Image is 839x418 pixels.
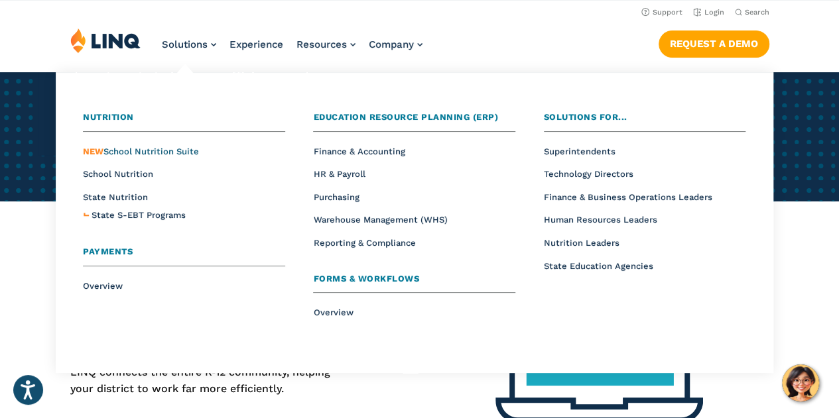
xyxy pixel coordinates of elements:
a: Finance & Business Operations Leaders [544,192,712,202]
a: Purchasing [313,192,359,202]
a: School Nutrition [83,169,153,179]
a: Finance & Accounting [313,146,405,156]
a: Superintendents [544,146,615,156]
a: Login [693,8,724,17]
a: Human Resources Leaders [544,215,657,225]
a: Nutrition [83,111,285,132]
a: NEWSchool Nutrition Suite [83,146,199,156]
span: Search [745,8,769,17]
span: Payments [83,246,133,256]
span: Forms & Workflows [313,274,419,284]
a: State Education Agencies [544,261,653,271]
a: State S-EBT Programs [92,209,186,223]
span: Solutions [162,38,208,50]
a: Resources [296,38,355,50]
span: Resources [296,38,347,50]
a: Solutions [162,38,216,50]
span: State S-EBT Programs [92,210,186,220]
span: School Nutrition Suite [83,146,199,156]
a: Payments [83,245,285,266]
a: Education Resource Planning (ERP) [313,111,515,132]
a: Warehouse Management (WHS) [313,215,447,225]
a: Overview [313,307,353,317]
a: Experience [229,38,283,50]
button: Open Search Bar [735,7,769,17]
a: State Nutrition [83,192,148,202]
button: Hello, have a question? Let’s chat. [782,364,819,401]
span: Education Resource Planning (ERP) [313,112,498,122]
span: Nutrition [83,112,134,122]
span: NEW [83,146,103,156]
a: Nutrition Leaders [544,238,619,248]
a: Solutions for... [544,111,746,132]
a: Reporting & Compliance [313,238,415,248]
p: LINQ connects the entire K‑12 community, helping your district to work far more efficiently. [70,364,350,397]
a: Forms & Workflows [313,272,515,293]
a: Company [369,38,422,50]
img: LINQ | K‑12 Software [70,28,141,53]
a: Overview [83,281,123,291]
a: Technology Directors [544,169,633,179]
span: Solutions for... [544,112,627,122]
a: Request a Demo [659,30,769,57]
a: HR & Payroll [313,169,365,179]
span: Company [369,38,414,50]
nav: Primary Navigation [162,28,422,72]
a: Support [641,8,682,17]
nav: Button Navigation [659,28,769,57]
